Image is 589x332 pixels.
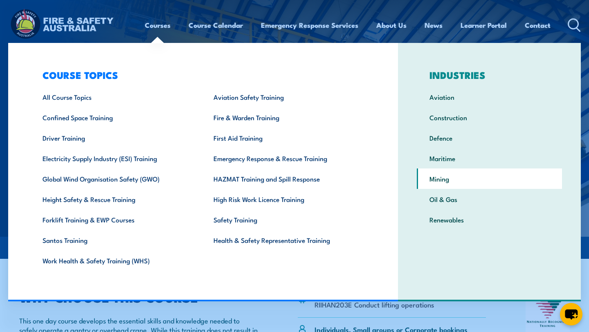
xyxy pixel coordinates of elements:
[201,189,372,209] a: High Risk Work Licence Training
[201,148,372,168] a: Emergency Response & Rescue Training
[417,69,562,81] h3: INDUSTRIES
[417,87,562,107] a: Aviation
[201,87,372,107] a: Aviation Safety Training
[525,14,551,36] a: Contact
[30,250,201,271] a: Work Health & Safety Training (WHS)
[315,300,470,309] li: RIIHAN203E Conduct lifting operations
[30,69,372,81] h3: COURSE TOPICS
[30,107,201,128] a: Confined Space Training
[417,209,562,230] a: Renewables
[201,230,372,250] a: Health & Safety Representative Training
[30,168,201,189] a: Global Wind Organisation Safety (GWO)
[30,87,201,107] a: All Course Topics
[261,14,358,36] a: Emergency Response Services
[30,230,201,250] a: Santos Training
[417,168,562,189] a: Mining
[189,14,243,36] a: Course Calendar
[417,128,562,148] a: Defence
[425,14,443,36] a: News
[376,14,407,36] a: About Us
[30,128,201,148] a: Driver Training
[201,128,372,148] a: First Aid Training
[560,303,582,325] button: chat-button
[461,14,507,36] a: Learner Portal
[417,107,562,128] a: Construction
[201,209,372,230] a: Safety Training
[30,209,201,230] a: Forklift Training & EWP Courses
[30,148,201,168] a: Electricity Supply Industry (ESI) Training
[19,291,258,303] h2: WHY CHOOSE THIS COURSE
[417,148,562,168] a: Maritime
[145,14,171,36] a: Courses
[417,189,562,209] a: Oil & Gas
[201,168,372,189] a: HAZMAT Training and Spill Response
[201,107,372,128] a: Fire & Warden Training
[30,189,201,209] a: Height Safety & Rescue Training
